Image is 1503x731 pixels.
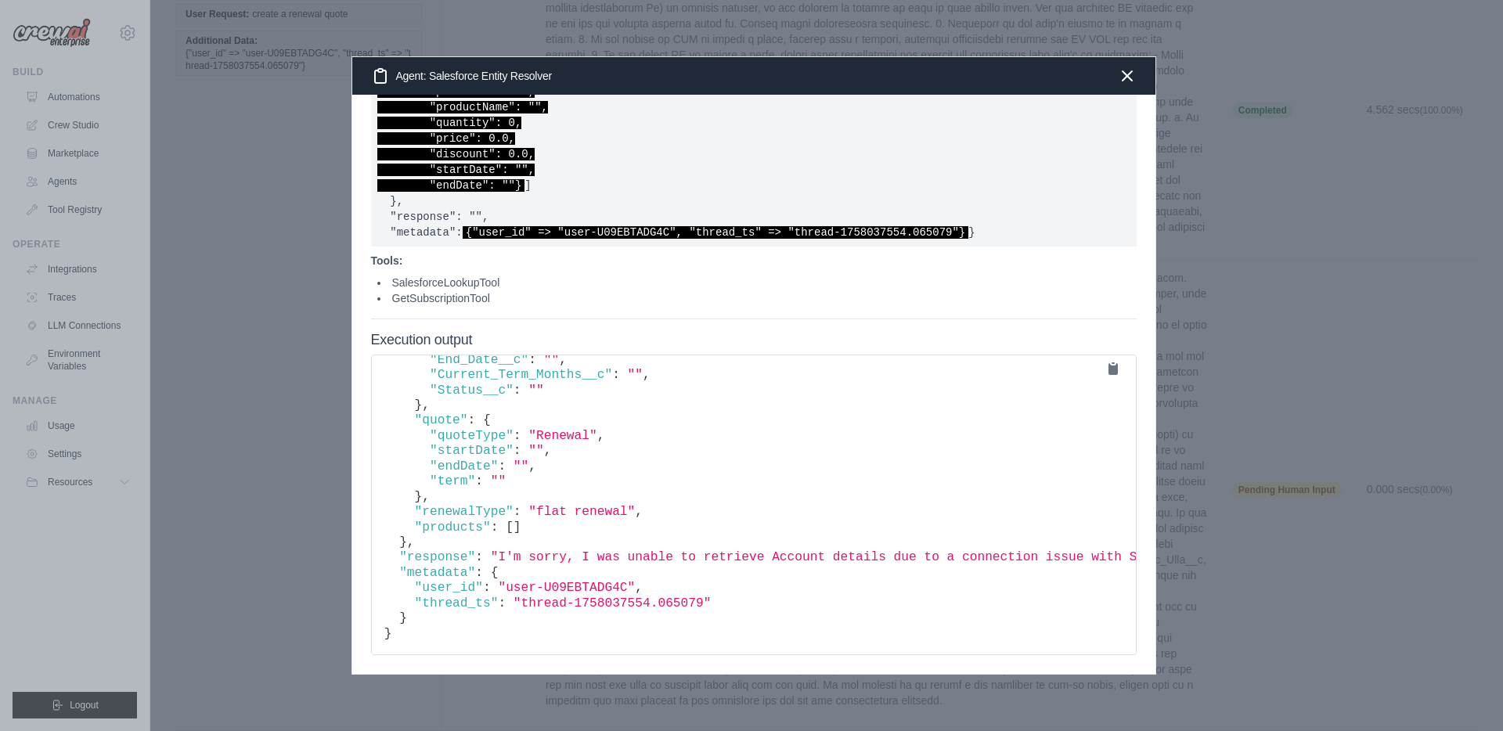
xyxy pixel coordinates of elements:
[544,444,552,458] span: ,
[415,413,468,427] span: "quote"
[491,520,499,535] span: :
[635,581,643,595] span: ,
[491,566,499,580] span: {
[415,490,423,504] span: }
[514,596,712,610] span: "thread-1758037554.065079"
[643,368,651,382] span: ,
[506,520,514,535] span: [
[628,368,643,382] span: ""
[384,627,392,641] span: }
[475,566,483,580] span: :
[597,429,605,443] span: ,
[407,535,415,549] span: ,
[377,290,1137,306] li: GetSubscriptionTool
[475,550,483,564] span: :
[430,353,528,367] span: "End_Date__c"
[528,353,536,367] span: :
[528,444,543,458] span: ""
[399,566,475,580] span: "metadata"
[498,596,506,610] span: :
[430,459,498,474] span: "endDate"
[399,535,407,549] span: }
[415,596,499,610] span: "thread_ts"
[415,505,514,519] span: "renewalType"
[422,490,430,504] span: ,
[371,332,1137,349] h4: Execution output
[463,226,969,239] span: {"user_id" => "user-U09EBTADG4C", "thread_ts" => "thread-1758037554.065079"}
[514,520,521,535] span: ]
[528,459,536,474] span: ,
[528,505,635,519] span: "flat renewal"
[430,368,612,382] span: "Current_Term_Months__c"
[514,429,521,443] span: :
[483,413,491,427] span: {
[430,474,475,488] span: "term"
[528,384,543,398] span: ""
[377,275,1137,290] li: SalesforceLookupTool
[483,581,491,595] span: :
[415,520,491,535] span: "products"
[371,67,552,85] h3: Agent: Salesforce Entity Resolver
[399,611,407,625] span: }
[415,581,483,595] span: "user_id"
[430,444,514,458] span: "startDate"
[498,459,506,474] span: :
[514,459,528,474] span: ""
[422,398,430,412] span: ,
[612,368,620,382] span: :
[430,429,514,443] span: "quoteType"
[430,384,514,398] span: "Status__c"
[514,444,521,458] span: :
[544,353,559,367] span: ""
[371,254,403,267] strong: Tools:
[498,581,635,595] span: "user-U09EBTADG4C"
[475,474,483,488] span: :
[399,550,475,564] span: "response"
[514,505,521,519] span: :
[491,474,506,488] span: ""
[415,398,423,412] span: }
[559,353,567,367] span: ,
[528,429,597,443] span: "Renewal"
[468,413,476,427] span: :
[514,384,521,398] span: :
[635,505,643,519] span: ,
